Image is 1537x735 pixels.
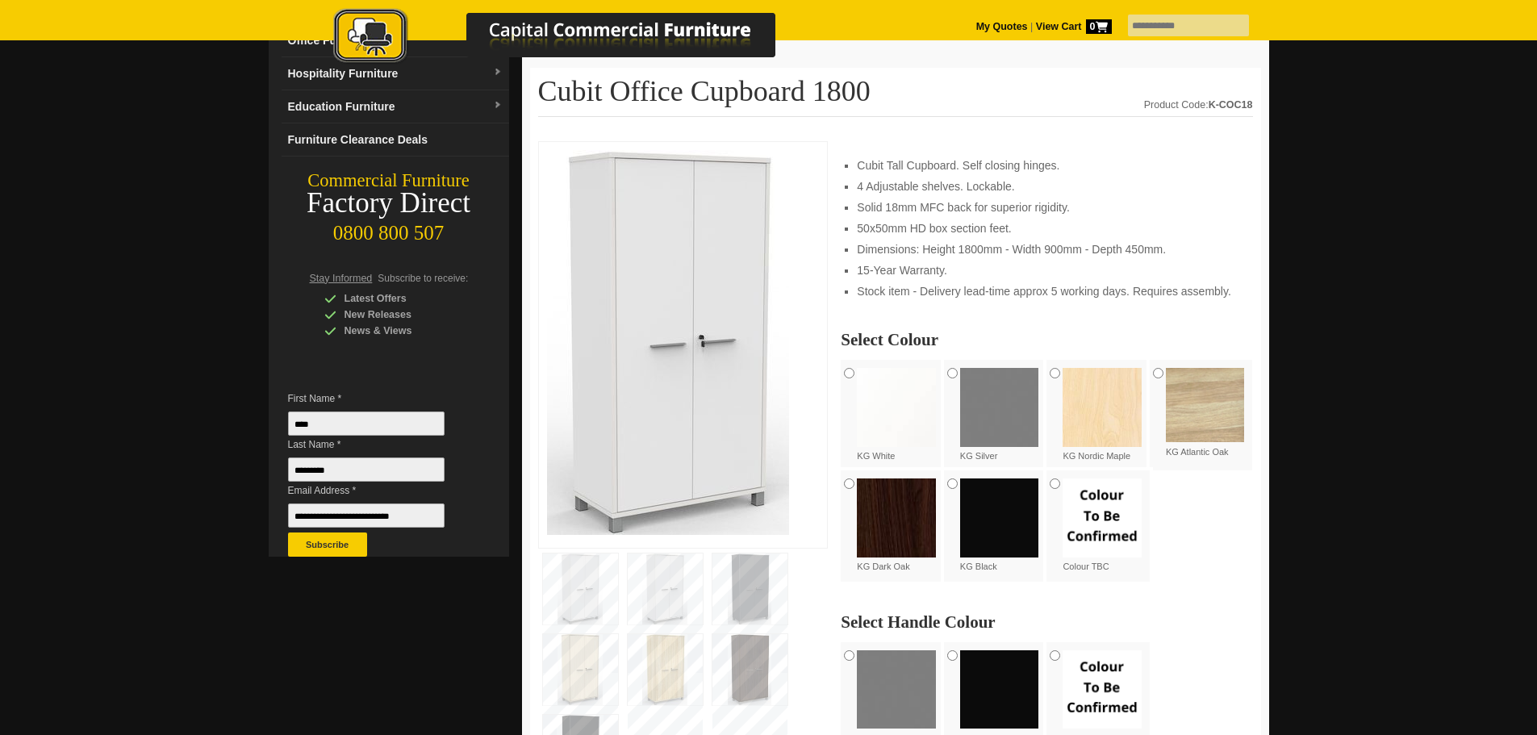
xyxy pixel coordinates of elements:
[1144,97,1253,113] div: Product Code:
[324,307,478,323] div: New Releases
[547,150,789,535] img: Cubit Office Cupboard 1800
[1036,21,1112,32] strong: View Cart
[841,614,1252,630] h2: Select Handle Colour
[324,323,478,339] div: News & Views
[310,273,373,284] span: Stay Informed
[324,290,478,307] div: Latest Offers
[1063,478,1142,573] label: Colour TBC
[857,220,1236,236] li: 50x50mm HD box section feet.
[857,262,1236,278] li: 15-Year Warranty.
[857,199,1236,215] li: Solid 18mm MFC back for superior rigidity.
[1063,650,1142,729] img: Colour TBC
[282,24,509,57] a: Office Furnituredropdown
[960,478,1039,558] img: KG Black
[538,76,1253,117] h1: Cubit Office Cupboard 1800
[841,332,1252,348] h2: Select Colour
[857,478,936,558] img: KG Dark Oak
[288,390,469,407] span: First Name *
[960,478,1039,573] label: KG Black
[857,368,936,462] label: KG White
[288,436,469,453] span: Last Name *
[857,157,1236,173] li: Cubit Tall Cupboard. Self closing hinges.
[960,368,1039,447] img: KG Silver
[493,101,503,111] img: dropdown
[1209,99,1253,111] strong: K-COC18
[282,57,509,90] a: Hospitality Furnituredropdown
[288,457,445,482] input: Last Name *
[269,192,509,215] div: Factory Direct
[1063,368,1142,462] label: KG Nordic Maple
[289,8,854,72] a: Capital Commercial Furniture Logo
[857,178,1236,194] li: 4 Adjustable shelves. Lockable.
[1166,368,1245,458] label: KG Atlantic Oak
[289,8,854,67] img: Capital Commercial Furniture Logo
[282,90,509,123] a: Education Furnituredropdown
[960,650,1039,729] img: KG Black
[1086,19,1112,34] span: 0
[288,503,445,528] input: Email Address *
[976,21,1028,32] a: My Quotes
[1063,368,1142,447] img: KG Nordic Maple
[857,241,1236,257] li: Dimensions: Height 1800mm - Width 900mm - Depth 450mm.
[1166,368,1245,442] img: KG Atlantic Oak
[1033,21,1111,32] a: View Cart0
[288,411,445,436] input: First Name *
[1063,478,1142,558] img: Colour TBC
[857,283,1236,299] li: Stock item - Delivery lead-time approx 5 working days. Requires assembly.
[288,532,367,557] button: Subscribe
[857,368,936,447] img: KG White
[857,478,936,573] label: KG Dark Oak
[378,273,468,284] span: Subscribe to receive:
[960,368,1039,462] label: KG Silver
[269,214,509,244] div: 0800 800 507
[282,123,509,157] a: Furniture Clearance Deals
[288,482,469,499] span: Email Address *
[269,169,509,192] div: Commercial Furniture
[857,650,936,729] img: KG Silver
